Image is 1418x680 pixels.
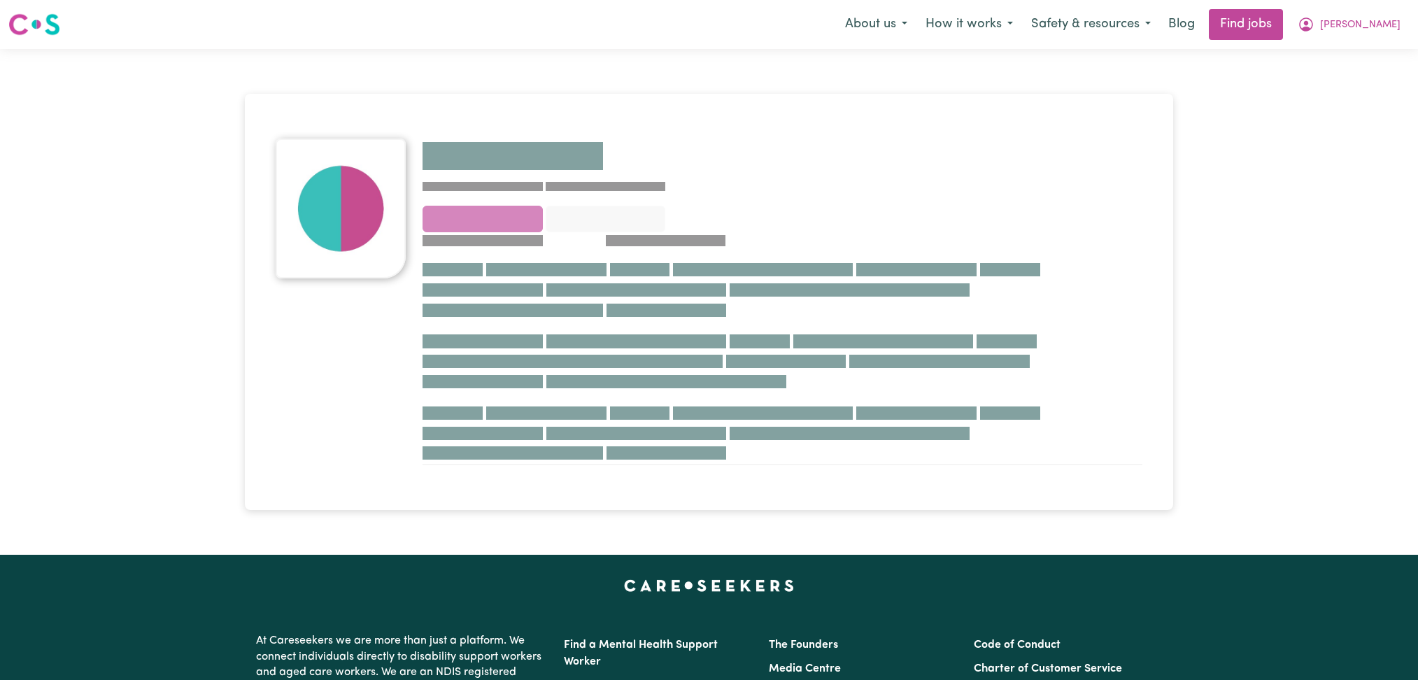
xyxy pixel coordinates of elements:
span: [PERSON_NAME] [1320,17,1401,33]
button: Safety & resources [1022,10,1160,39]
a: Charter of Customer Service [974,663,1122,674]
button: How it works [916,10,1022,39]
a: Find jobs [1209,9,1283,40]
img: Careseekers logo [8,12,60,37]
a: Code of Conduct [974,639,1061,651]
a: The Founders [769,639,838,651]
a: Blog [1160,9,1203,40]
a: Find a Mental Health Support Worker [564,639,718,667]
button: My Account [1289,10,1410,39]
a: Media Centre [769,663,841,674]
a: Careseekers logo [8,8,60,41]
button: About us [836,10,916,39]
a: Careseekers home page [624,580,794,591]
